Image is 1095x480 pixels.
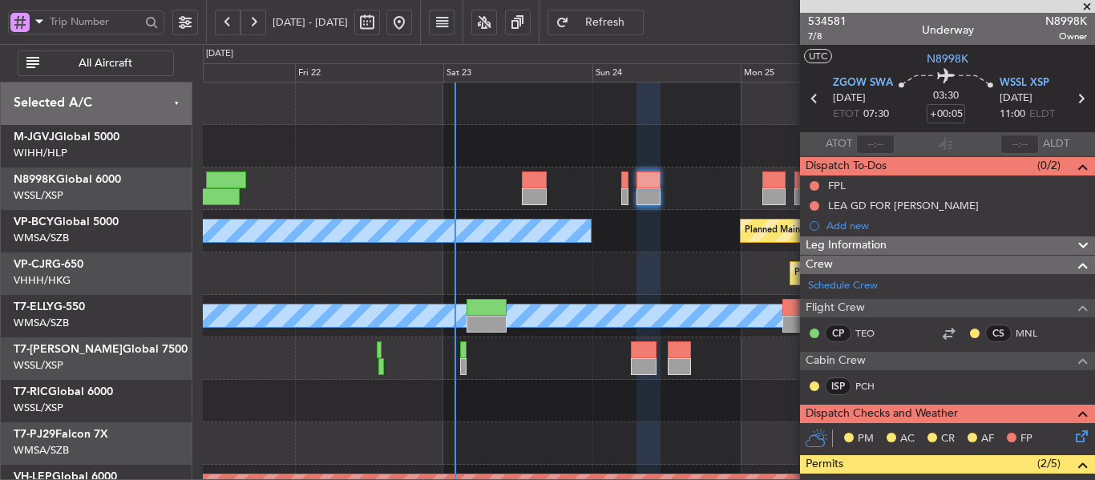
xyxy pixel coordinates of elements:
[14,174,56,185] span: N8998K
[50,10,140,34] input: Trip Number
[14,174,121,185] a: N8998KGlobal 6000
[858,431,874,447] span: PM
[856,135,895,154] input: --:--
[855,379,891,393] a: PCH
[806,352,866,370] span: Cabin Crew
[1037,157,1061,174] span: (0/2)
[14,131,55,143] span: M-JGVJ
[828,199,979,212] div: LEA GD FOR [PERSON_NAME]
[14,386,48,397] span: T7-RIC
[900,431,915,447] span: AC
[1020,431,1032,447] span: FP
[806,157,887,175] span: Dispatch To-Dos
[806,236,887,255] span: Leg Information
[1045,30,1087,43] span: Owner
[147,63,295,83] div: Thu 21
[14,146,67,160] a: WIHH/HLP
[825,377,851,395] div: ISP
[443,63,592,83] div: Sat 23
[14,429,55,440] span: T7-PJ29
[804,49,832,63] button: UTC
[14,188,63,203] a: WSSL/XSP
[295,63,443,83] div: Fri 22
[14,259,52,270] span: VP-CJR
[592,63,741,83] div: Sun 24
[14,131,119,143] a: M-JGVJGlobal 5000
[806,256,833,274] span: Crew
[981,431,994,447] span: AF
[828,179,846,192] div: FPL
[206,47,233,61] div: [DATE]
[927,50,968,67] span: N8998K
[14,344,188,355] a: T7-[PERSON_NAME]Global 7500
[14,301,85,313] a: T7-ELLYG-550
[922,22,974,38] div: Underway
[941,431,955,447] span: CR
[863,107,889,123] span: 07:30
[826,136,852,152] span: ATOT
[1029,107,1055,123] span: ELDT
[1000,107,1025,123] span: 11:00
[985,325,1012,342] div: CS
[14,443,69,458] a: WMSA/SZB
[1000,91,1032,107] span: [DATE]
[808,13,847,30] span: 534581
[14,273,71,288] a: VHHH/HKG
[572,17,638,28] span: Refresh
[933,88,959,104] span: 03:30
[1045,13,1087,30] span: N8998K
[18,50,174,76] button: All Aircraft
[855,326,891,341] a: TEO
[1037,455,1061,472] span: (2/5)
[1000,75,1049,91] span: WSSL XSP
[14,316,69,330] a: WMSA/SZB
[826,219,1087,232] div: Add new
[745,219,1012,243] div: Planned Maint [GEOGRAPHIC_DATA] ([GEOGRAPHIC_DATA] Intl)
[14,429,108,440] a: T7-PJ29Falcon 7X
[14,386,113,397] a: T7-RICGlobal 6000
[14,216,119,228] a: VP-BCYGlobal 5000
[825,325,851,342] div: CP
[1016,326,1052,341] a: MNL
[808,278,878,294] a: Schedule Crew
[806,299,865,317] span: Flight Crew
[806,405,958,423] span: Dispatch Checks and Weather
[14,358,63,373] a: WSSL/XSP
[794,261,1062,285] div: Planned Maint [GEOGRAPHIC_DATA] ([GEOGRAPHIC_DATA] Intl)
[808,30,847,43] span: 7/8
[14,301,54,313] span: T7-ELLY
[14,259,83,270] a: VP-CJRG-650
[833,75,893,91] span: ZGOW SWA
[14,401,63,415] a: WSSL/XSP
[14,231,69,245] a: WMSA/SZB
[833,107,859,123] span: ETOT
[14,344,123,355] span: T7-[PERSON_NAME]
[547,10,644,35] button: Refresh
[833,91,866,107] span: [DATE]
[741,63,889,83] div: Mon 25
[806,455,843,474] span: Permits
[42,58,168,69] span: All Aircraft
[1043,136,1069,152] span: ALDT
[14,216,54,228] span: VP-BCY
[273,15,348,30] span: [DATE] - [DATE]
